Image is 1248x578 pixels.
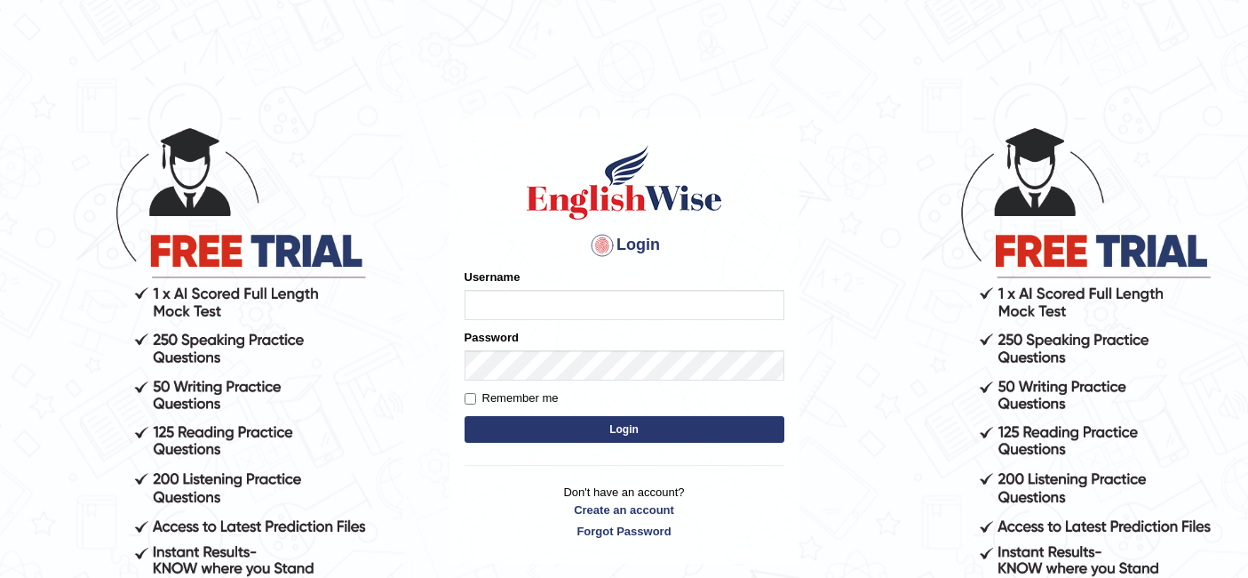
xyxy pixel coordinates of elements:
[465,502,784,518] a: Create an account
[465,269,521,285] label: Username
[465,416,784,443] button: Login
[523,142,726,222] img: Logo of English Wise sign in for intelligent practice with AI
[465,231,784,260] h4: Login
[465,389,559,407] label: Remember me
[465,329,519,346] label: Password
[465,484,784,539] p: Don't have an account?
[465,393,476,405] input: Remember me
[465,523,784,540] a: Forgot Password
